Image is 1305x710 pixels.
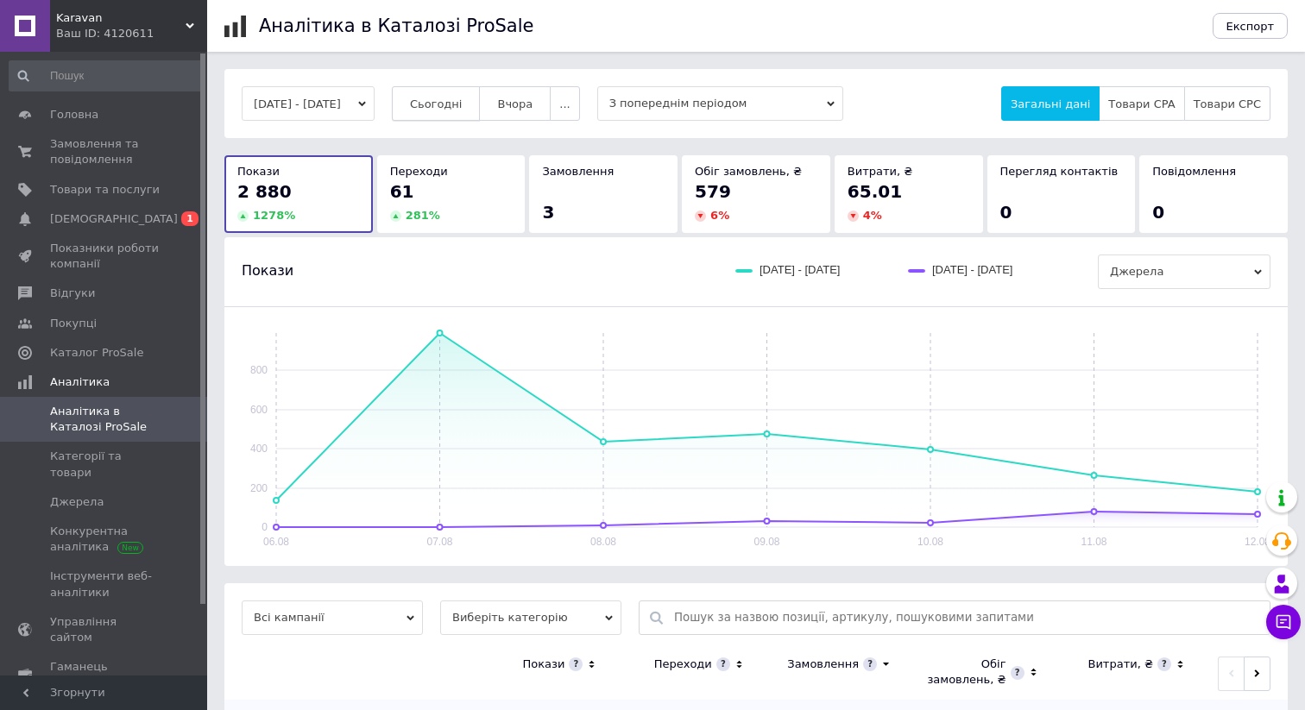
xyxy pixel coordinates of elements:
[50,449,160,480] span: Категорії та товари
[497,97,533,110] span: Вчора
[917,536,943,548] text: 10.08
[9,60,204,91] input: Пошук
[250,404,268,416] text: 600
[242,600,423,635] span: Всі кампанії
[654,657,712,672] div: Переходи
[250,443,268,455] text: 400
[50,286,95,301] span: Відгуки
[674,601,1261,634] input: Пошук за назвою позиції, артикулу, пошуковими запитами
[1184,86,1270,121] button: Товари CPC
[787,657,859,672] div: Замовлення
[924,657,1006,688] div: Обіг замовлень, ₴
[550,86,579,121] button: ...
[695,165,802,178] span: Обіг замовлень, ₴
[590,536,616,548] text: 08.08
[559,97,570,110] span: ...
[695,181,731,202] span: 579
[50,404,160,435] span: Аналітика в Каталозі ProSale
[50,569,160,600] span: Інструменти веб-аналітики
[1213,13,1289,39] button: Експорт
[50,211,178,227] span: [DEMOGRAPHIC_DATA]
[237,181,292,202] span: 2 880
[479,86,551,121] button: Вчора
[1152,165,1236,178] span: Повідомлення
[50,374,110,390] span: Аналітика
[426,536,452,548] text: 07.08
[1099,86,1184,121] button: Товари CPA
[848,165,913,178] span: Витрати, ₴
[1194,97,1261,110] span: Товари CPC
[410,97,463,110] span: Сьогодні
[50,316,97,331] span: Покупці
[253,209,295,222] span: 1278 %
[242,261,293,280] span: Покази
[237,165,280,178] span: Покази
[250,482,268,494] text: 200
[1011,97,1090,110] span: Загальні дані
[250,364,268,376] text: 800
[597,86,843,121] span: З попереднім періодом
[848,181,902,202] span: 65.01
[863,209,882,222] span: 4 %
[440,600,621,635] span: Виберіть категорію
[753,536,779,548] text: 09.08
[406,209,440,222] span: 281 %
[50,524,160,555] span: Конкурентна аналітика
[542,202,554,223] span: 3
[1000,165,1119,178] span: Перегляд контактів
[390,165,448,178] span: Переходи
[56,10,186,26] span: Karavan
[50,182,160,198] span: Товари та послуги
[1087,657,1153,672] div: Витрати, ₴
[259,16,533,36] h1: Аналітика в Каталозі ProSale
[522,657,564,672] div: Покази
[50,107,98,123] span: Головна
[50,614,160,645] span: Управління сайтом
[262,521,268,533] text: 0
[56,26,207,41] div: Ваш ID: 4120611
[50,345,143,361] span: Каталог ProSale
[242,86,375,121] button: [DATE] - [DATE]
[50,659,160,690] span: Гаманець компанії
[710,209,729,222] span: 6 %
[50,241,160,272] span: Показники роботи компанії
[181,211,199,226] span: 1
[1098,254,1270,289] span: Джерела
[1000,202,1012,223] span: 0
[1266,605,1301,639] button: Чат з покупцем
[1108,97,1175,110] span: Товари CPA
[1001,86,1100,121] button: Загальні дані
[542,165,614,178] span: Замовлення
[1245,536,1270,548] text: 12.08
[392,86,481,121] button: Сьогодні
[1152,202,1164,223] span: 0
[390,181,414,202] span: 61
[50,136,160,167] span: Замовлення та повідомлення
[1226,20,1275,33] span: Експорт
[263,536,289,548] text: 06.08
[1081,536,1106,548] text: 11.08
[50,494,104,510] span: Джерела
